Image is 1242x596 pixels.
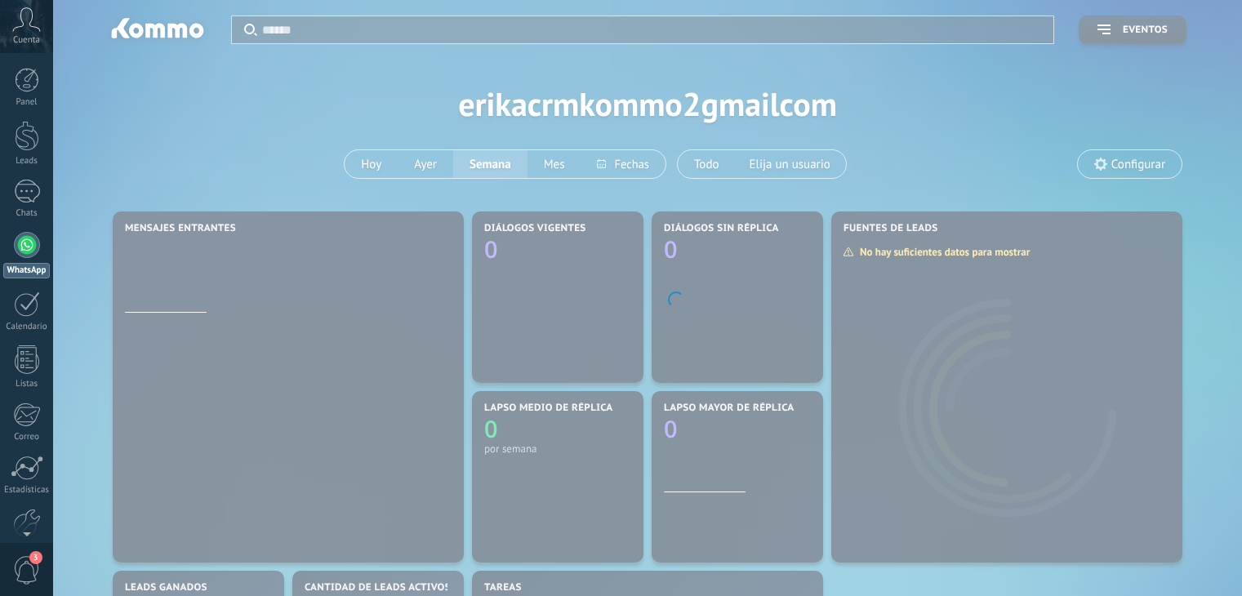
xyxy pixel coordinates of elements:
div: Listas [3,379,51,389]
div: Correo [3,432,51,443]
div: WhatsApp [3,263,50,278]
div: Leads [3,156,51,167]
div: Panel [3,97,51,108]
div: Chats [3,208,51,219]
span: Cuenta [13,35,40,46]
span: 3 [29,551,42,564]
div: Estadísticas [3,485,51,496]
div: Calendario [3,322,51,332]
